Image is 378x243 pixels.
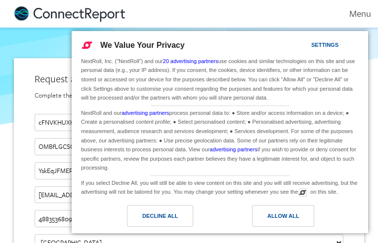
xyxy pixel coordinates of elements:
input: First name [35,114,343,131]
a: 20 advertising partners [163,58,218,64]
span: We Value Your Privacy [100,41,185,49]
div: Allow All [267,210,299,221]
div: If you select Decline All, you will still be able to view content on this site and you will still... [79,176,361,198]
a: Decline All [78,205,220,232]
a: Allow All [220,205,362,232]
input: Email [35,186,343,204]
input: Last name [35,138,343,155]
div: Decline All [142,210,178,221]
div: Menu [336,8,371,19]
div: NextRoll, Inc. ("NextRoll") and our use cookies and similar technologies on this site and use per... [79,56,361,104]
input: Phone [35,210,343,227]
div: Request a [35,72,343,86]
div: NextRoll and our process personal data to: ● Store and/or access information on a device; ● Creat... [79,106,361,174]
a: Settings [294,37,318,55]
a: advertising partners [122,110,169,116]
input: Company [35,162,343,179]
div: Settings [311,39,338,50]
a: advertising partners [210,146,257,152]
div: Complete the form below and someone from our team will be in touch shortly [35,91,343,100]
